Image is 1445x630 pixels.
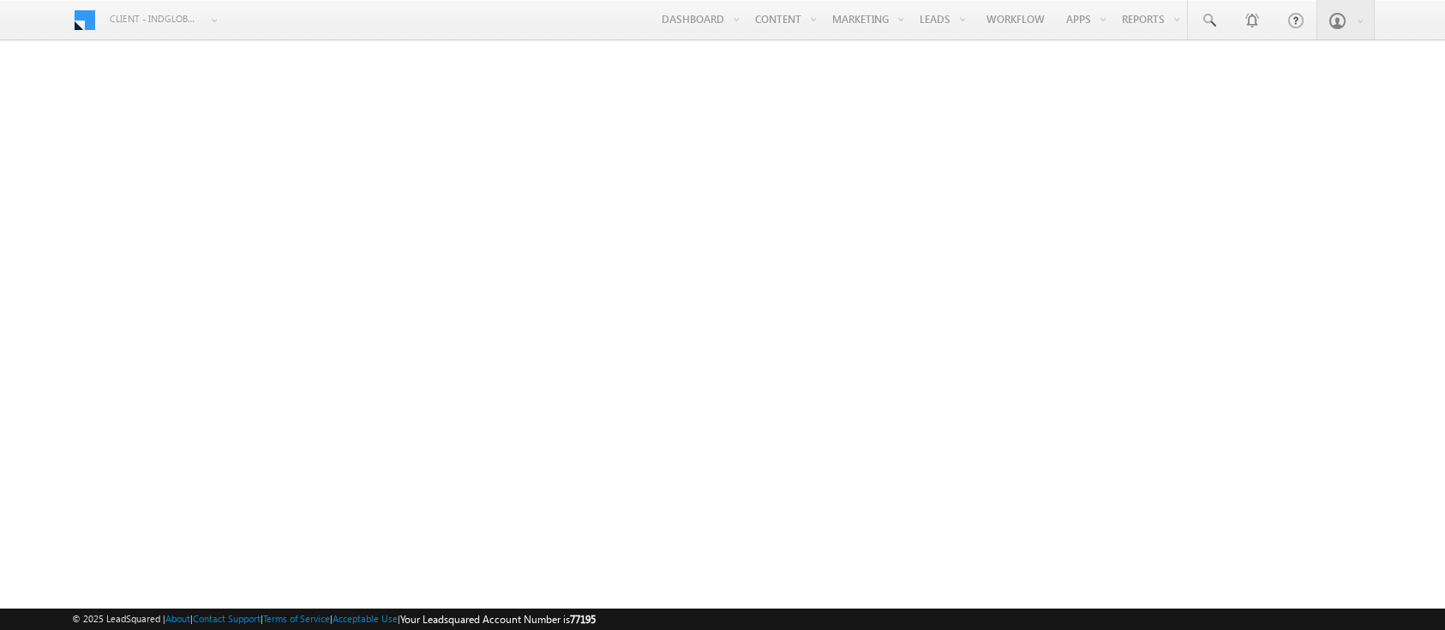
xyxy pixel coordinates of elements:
a: About [165,613,190,624]
a: Contact Support [193,613,261,624]
span: Your Leadsquared Account Number is [400,613,596,626]
span: © 2025 LeadSquared | | | | | [72,611,596,627]
span: 77195 [570,613,596,626]
a: Acceptable Use [333,613,398,624]
a: Terms of Service [263,613,330,624]
span: Client - indglobal2 (77195) [110,10,200,27]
